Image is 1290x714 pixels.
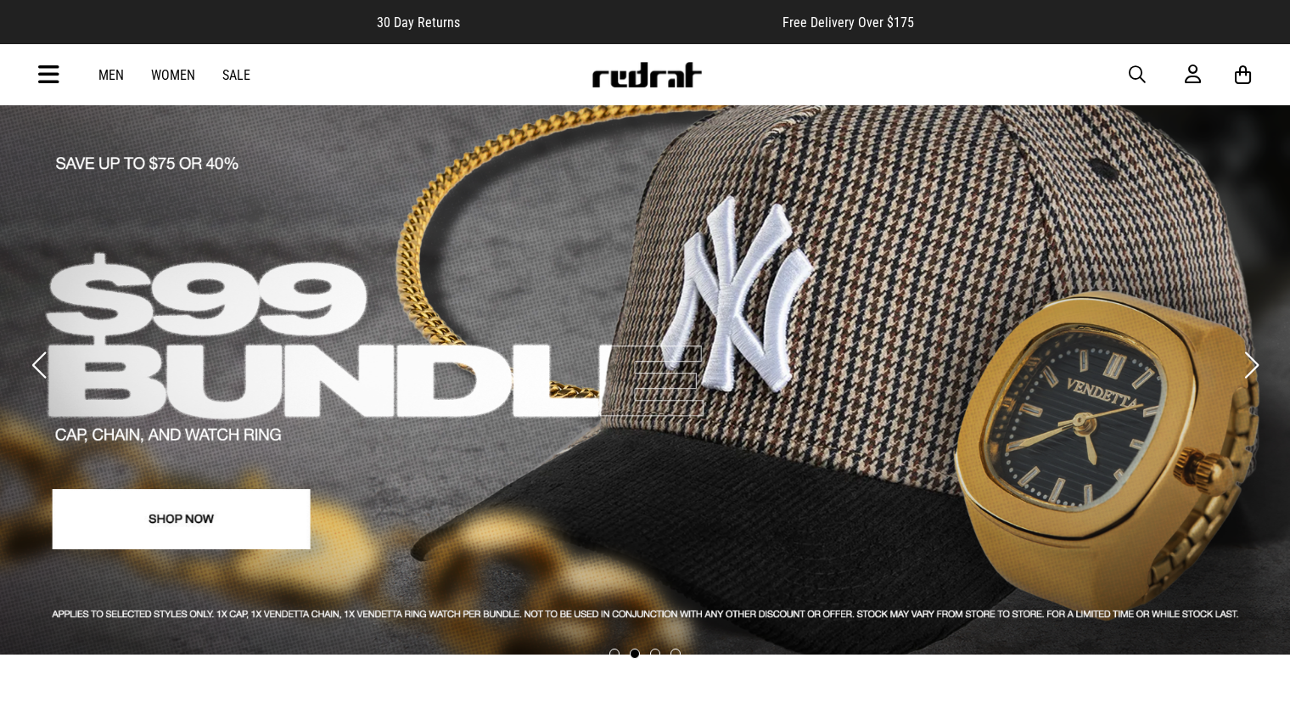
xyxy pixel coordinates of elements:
[377,14,460,31] span: 30 Day Returns
[1240,346,1263,384] button: Next slide
[151,67,195,83] a: Women
[222,67,250,83] a: Sale
[591,62,703,87] img: Redrat logo
[494,14,749,31] iframe: Customer reviews powered by Trustpilot
[98,67,124,83] a: Men
[782,14,914,31] span: Free Delivery Over $175
[27,346,50,384] button: Previous slide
